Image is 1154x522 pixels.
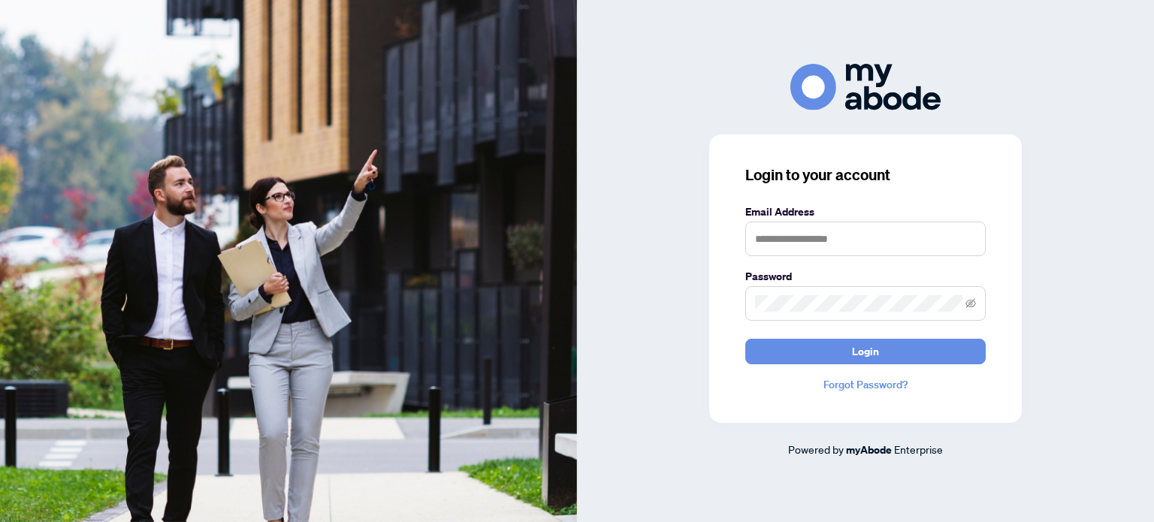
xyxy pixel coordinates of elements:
[894,442,943,456] span: Enterprise
[846,442,892,458] a: myAbode
[745,164,986,186] h3: Login to your account
[965,298,976,309] span: eye-invisible
[788,442,844,456] span: Powered by
[790,64,941,110] img: ma-logo
[745,376,986,393] a: Forgot Password?
[852,339,879,364] span: Login
[745,268,986,285] label: Password
[745,204,986,220] label: Email Address
[745,339,986,364] button: Login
